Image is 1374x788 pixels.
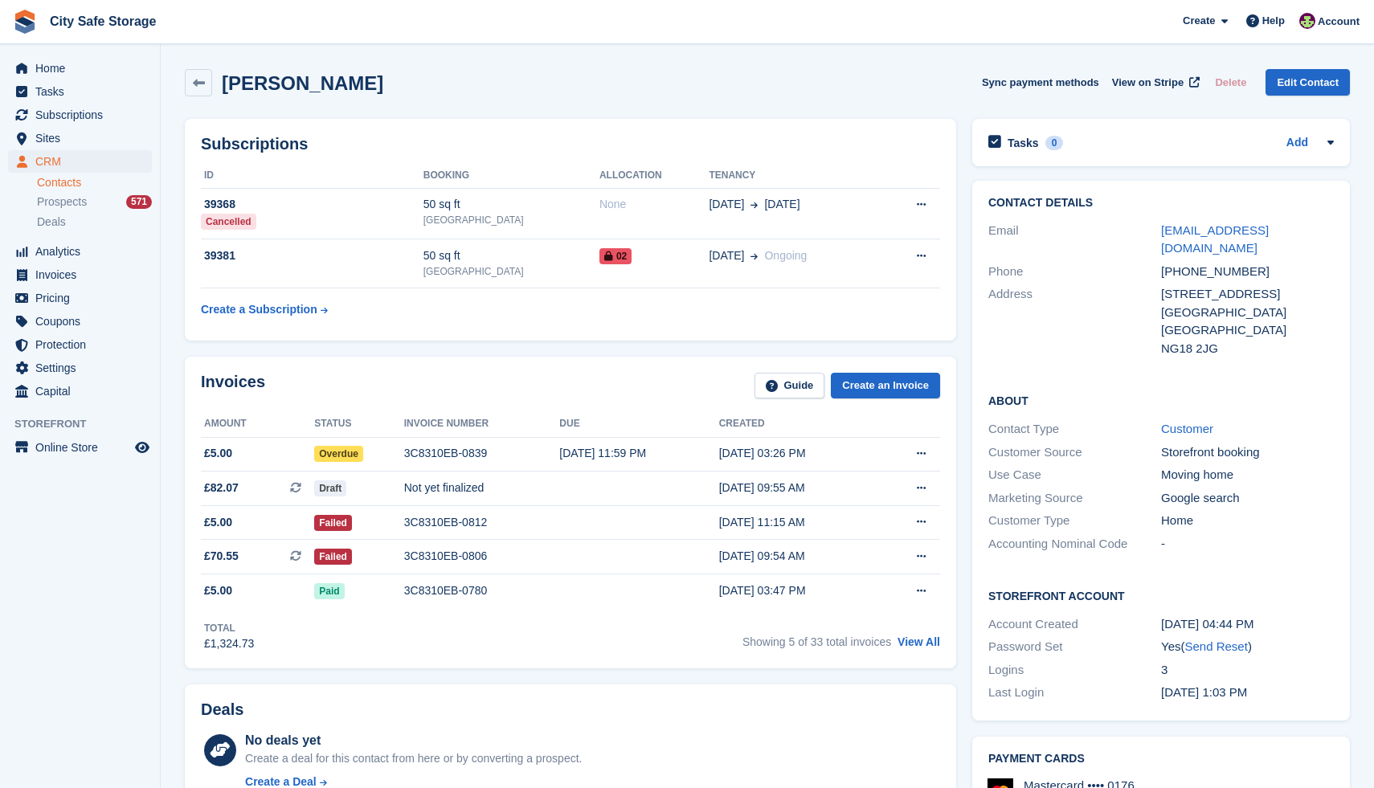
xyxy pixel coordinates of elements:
a: Send Reset [1184,639,1247,653]
span: Home [35,57,132,80]
div: [PHONE_NUMBER] [1161,263,1334,281]
div: 3C8310EB-0780 [404,582,560,599]
span: £5.00 [204,445,232,462]
span: Overdue [314,446,363,462]
span: Tasks [35,80,132,103]
div: Not yet finalized [404,480,560,496]
a: menu [8,263,152,286]
a: Edit Contact [1266,69,1350,96]
h2: About [988,392,1334,408]
span: [DATE] [709,196,744,213]
span: Create [1183,13,1215,29]
span: £82.07 [204,480,239,496]
div: Email [988,222,1161,258]
div: No deals yet [245,731,582,750]
a: menu [8,104,152,126]
div: Customer Type [988,512,1161,530]
span: Analytics [35,240,132,263]
div: [DATE] 11:15 AM [719,514,878,531]
a: menu [8,80,152,103]
th: ID [201,163,423,189]
a: View on Stripe [1106,69,1203,96]
div: None [599,196,709,213]
th: Status [314,411,404,437]
div: Create a Subscription [201,301,317,318]
div: 50 sq ft [423,196,599,213]
div: [GEOGRAPHIC_DATA] [423,213,599,227]
a: Create a Subscription [201,295,328,325]
a: menu [8,127,152,149]
div: Storefront booking [1161,443,1334,462]
a: Add [1286,134,1308,153]
span: Help [1262,13,1285,29]
th: Due [559,411,718,437]
h2: Payment cards [988,753,1334,766]
div: Logins [988,661,1161,680]
a: menu [8,57,152,80]
div: [DATE] 03:47 PM [719,582,878,599]
span: Sites [35,127,132,149]
div: 3C8310EB-0806 [404,548,560,565]
div: Yes [1161,638,1334,656]
a: menu [8,436,152,459]
div: [DATE] 09:55 AM [719,480,878,496]
span: CRM [35,150,132,173]
span: [DATE] [709,247,744,264]
button: Sync payment methods [982,69,1099,96]
span: Paid [314,583,344,599]
th: Booking [423,163,599,189]
span: Failed [314,515,352,531]
div: [STREET_ADDRESS] [1161,285,1334,304]
span: Invoices [35,263,132,286]
div: £1,324.73 [204,635,254,652]
div: 0 [1045,136,1064,150]
div: [DATE] 11:59 PM [559,445,718,462]
img: stora-icon-8386f47178a22dfd0bd8f6a31ec36ba5ce8667c1dd55bd0f319d3a0aa187defe.svg [13,10,37,34]
th: Amount [201,411,314,437]
div: Phone [988,263,1161,281]
a: menu [8,150,152,173]
span: Deals [37,214,66,230]
div: Password Set [988,638,1161,656]
th: Invoice number [404,411,560,437]
div: 50 sq ft [423,247,599,264]
a: menu [8,357,152,379]
div: [GEOGRAPHIC_DATA] [1161,304,1334,322]
time: 2024-04-29 12:03:07 UTC [1161,685,1247,699]
div: Last Login [988,684,1161,702]
a: menu [8,287,152,309]
a: menu [8,240,152,263]
div: [DATE] 09:54 AM [719,548,878,565]
div: Marketing Source [988,489,1161,508]
span: Storefront [14,416,160,432]
div: [DATE] 04:44 PM [1161,615,1334,634]
th: Created [719,411,878,437]
a: Customer [1161,422,1213,435]
a: Prospects 571 [37,194,152,210]
span: [DATE] [764,196,799,213]
th: Allocation [599,163,709,189]
a: menu [8,380,152,402]
div: [DATE] 03:26 PM [719,445,878,462]
span: Protection [35,333,132,356]
span: Failed [314,549,352,565]
a: Deals [37,214,152,231]
button: Delete [1208,69,1253,96]
h2: Deals [201,700,243,719]
a: City Safe Storage [43,8,162,35]
span: Prospects [37,194,87,210]
div: Account Created [988,615,1161,634]
span: Capital [35,380,132,402]
div: 3C8310EB-0812 [404,514,560,531]
span: Draft [314,480,346,496]
span: Ongoing [764,249,807,262]
div: - [1161,535,1334,553]
span: £70.55 [204,548,239,565]
a: Preview store [133,438,152,457]
h2: Contact Details [988,197,1334,210]
div: Use Case [988,466,1161,484]
a: [EMAIL_ADDRESS][DOMAIN_NAME] [1161,223,1269,255]
img: Richie Miller [1299,13,1315,29]
span: Online Store [35,436,132,459]
div: Create a deal for this contact from here or by converting a prospect. [245,750,582,767]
